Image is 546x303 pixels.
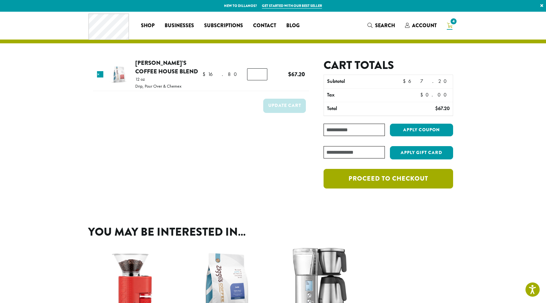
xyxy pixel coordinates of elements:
[263,99,306,113] button: Update cart
[420,91,426,98] span: $
[390,124,453,137] button: Apply coupon
[203,71,208,77] span: $
[109,64,130,85] img: Ziggi's Coffee House Blend
[362,20,400,31] a: Search
[324,89,415,102] th: Tax
[288,70,291,78] span: $
[403,78,408,84] span: $
[135,77,181,81] p: 12 oz
[412,22,437,29] span: Account
[135,84,181,88] p: Drip, Pour Over & Chemex
[203,71,240,77] bdi: 16.80
[97,71,103,77] a: Remove this item
[262,3,322,9] a: Get started with our best seller
[136,21,160,31] a: Shop
[165,22,194,30] span: Businesses
[324,169,453,189] a: Proceed to checkout
[390,146,453,159] button: Apply Gift Card
[247,68,267,80] input: Product quantity
[403,78,450,84] bdi: 67.20
[324,75,400,88] th: Subtotal
[324,102,401,115] th: Total
[286,22,300,30] span: Blog
[435,105,438,112] span: $
[375,22,395,29] span: Search
[324,59,453,72] h2: Cart totals
[135,59,198,76] a: [PERSON_NAME]’s Coffee House Blend
[420,91,450,98] bdi: 0.00
[88,225,458,239] h2: You may be interested in…
[435,105,450,112] bdi: 67.20
[253,22,276,30] span: Contact
[288,70,305,78] bdi: 67.20
[204,22,243,30] span: Subscriptions
[141,22,155,30] span: Shop
[449,17,458,26] span: 4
